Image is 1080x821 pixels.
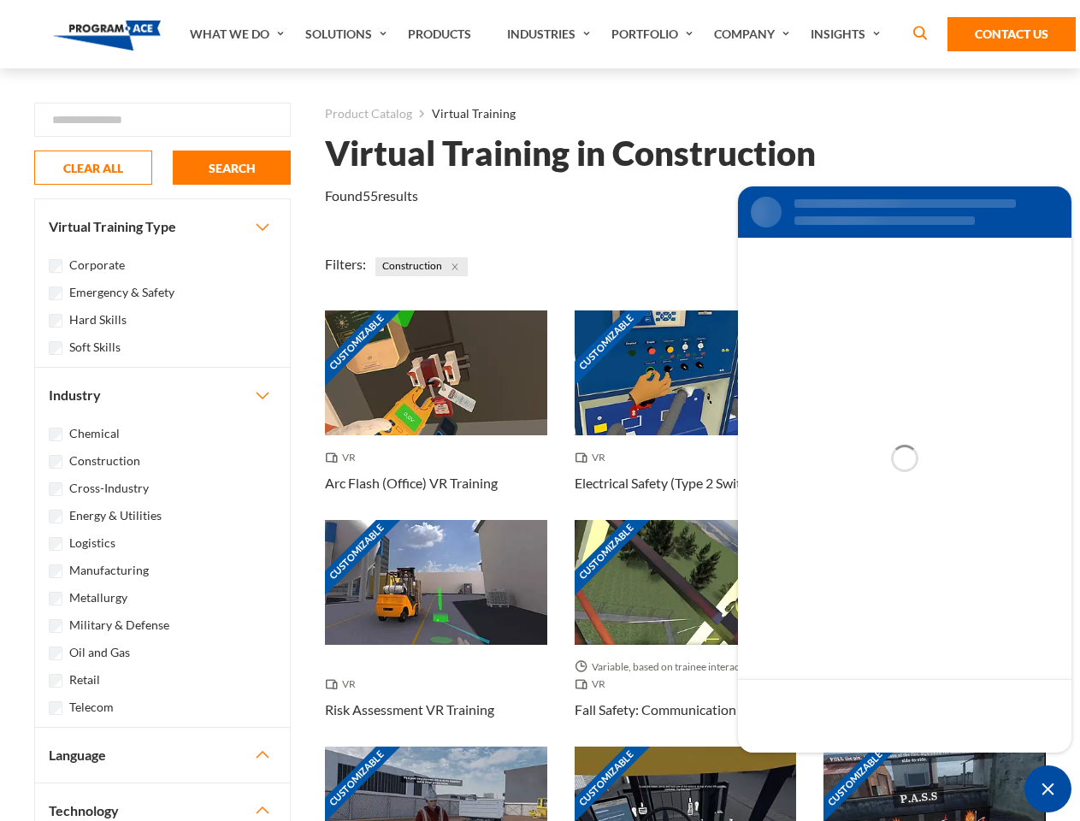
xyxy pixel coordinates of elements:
a: Customizable Thumbnail - Fall Safety: Communication Towers VR Training Variable, based on trainee... [575,520,797,747]
iframe: SalesIQ Chat Window [734,182,1076,757]
label: Emergency & Safety [69,283,174,302]
a: Customizable Thumbnail - Risk Assessment VR Training VR Risk Assessment VR Training [325,520,547,747]
input: Telecom [49,701,62,715]
span: Variable, based on trainee interaction with each section. [575,659,797,676]
span: Filters: [325,256,366,272]
span: VR [325,676,363,693]
label: Chemical [69,424,120,443]
h3: Electrical Safety (Type 2 Switchgear) VR Training [575,473,797,493]
button: Close [446,257,464,276]
label: Metallurgy [69,588,127,607]
input: Manufacturing [49,564,62,578]
label: Energy & Utilities [69,506,162,525]
label: Military & Defense [69,616,169,635]
input: Corporate [49,259,62,273]
input: Construction [49,455,62,469]
input: Soft Skills [49,341,62,355]
label: Manufacturing [69,561,149,580]
label: Oil and Gas [69,643,130,662]
input: Energy & Utilities [49,510,62,523]
label: Construction [69,452,140,470]
li: Virtual Training [412,103,516,125]
span: VR [575,449,612,466]
span: VR [325,449,363,466]
div: Chat Widget [1024,765,1071,812]
h3: Fall Safety: Communication Towers VR Training [575,700,797,720]
h1: Virtual Training in Construction [325,139,816,168]
input: Hard Skills [49,314,62,328]
p: Found results [325,186,418,206]
input: Oil and Gas [49,647,62,660]
nav: breadcrumb [325,103,1046,125]
input: Logistics [49,537,62,551]
button: Industry [35,368,290,422]
label: Logistics [69,534,115,552]
h3: Risk Assessment VR Training [325,700,494,720]
span: VR [575,676,612,693]
button: Language [35,728,290,783]
button: Virtual Training Type [35,199,290,254]
input: Cross-Industry [49,482,62,496]
a: Customizable Thumbnail - Arc Flash (Office) VR Training VR Arc Flash (Office) VR Training [325,310,547,520]
a: Contact Us [947,17,1076,51]
input: Military & Defense [49,619,62,633]
input: Emergency & Safety [49,286,62,300]
label: Corporate [69,256,125,275]
a: Customizable Thumbnail - Electrical Safety (Type 2 Switchgear) VR Training VR Electrical Safety (... [575,310,797,520]
span: Minimize live chat window [1024,765,1071,812]
a: Product Catalog [325,103,412,125]
input: Chemical [49,428,62,441]
em: 55 [363,187,378,204]
img: Program-Ace [53,21,162,50]
h3: Arc Flash (Office) VR Training [325,473,498,493]
input: Retail [49,674,62,688]
label: Hard Skills [69,310,127,329]
label: Retail [69,670,100,689]
label: Cross-Industry [69,479,149,498]
button: CLEAR ALL [34,151,152,185]
label: Telecom [69,698,114,717]
label: Soft Skills [69,338,121,357]
input: Metallurgy [49,592,62,605]
span: Construction [375,257,468,276]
